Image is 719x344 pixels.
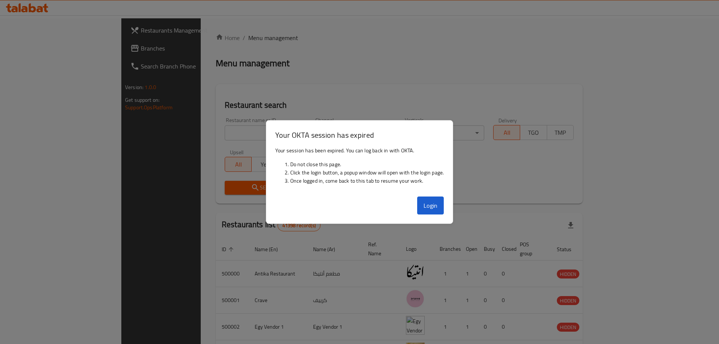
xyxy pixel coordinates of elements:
li: Click the login button, a popup window will open with the login page. [290,168,444,177]
h3: Your OKTA session has expired [275,130,444,140]
li: Do not close this page. [290,160,444,168]
div: Your session has been expired. You can log back in with OKTA. [266,143,453,194]
button: Login [417,197,444,214]
li: Once logged in, come back to this tab to resume your work. [290,177,444,185]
